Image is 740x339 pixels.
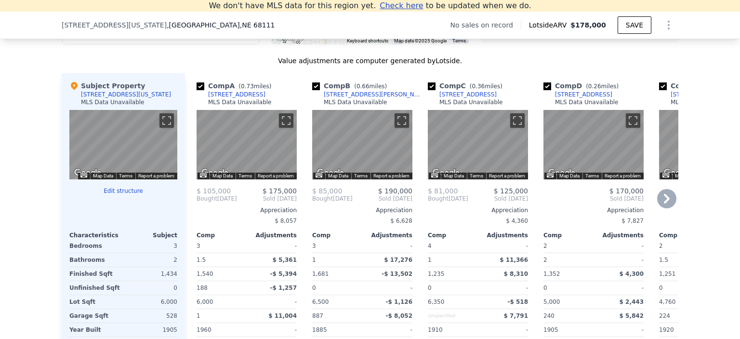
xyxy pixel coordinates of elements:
[249,295,297,309] div: -
[268,312,297,319] span: $ 11,004
[197,323,245,337] div: 1960
[430,167,462,179] img: Google
[659,253,707,267] div: 1.5
[312,195,333,203] span: Bought
[270,271,297,277] span: -$ 5,394
[258,173,294,178] a: Report a problem
[428,91,497,98] a: [STREET_ADDRESS]
[125,239,177,253] div: 3
[312,187,342,195] span: $ 85,000
[312,195,353,203] div: [DATE]
[555,98,619,106] div: MLS Data Unavailable
[197,231,247,239] div: Comp
[494,187,528,195] span: $ 125,000
[529,20,570,30] span: Lotside ARV
[478,231,528,239] div: Adjustments
[659,231,709,239] div: Comp
[240,21,275,29] span: , NE 68111
[241,83,254,90] span: 0.73
[543,81,622,91] div: Comp D
[197,285,208,291] span: 188
[159,113,174,128] button: Toggle fullscreen view
[594,231,644,239] div: Adjustments
[428,206,528,214] div: Appreciation
[480,281,528,295] div: -
[69,295,121,309] div: Lot Sqft
[671,98,734,106] div: MLS Data Unavailable
[543,253,592,267] div: 2
[444,173,464,179] button: Map Data
[439,91,497,98] div: [STREET_ADDRESS]
[125,267,177,281] div: 1,434
[197,187,231,195] span: $ 105,000
[312,323,360,337] div: 1885
[609,187,644,195] span: $ 170,000
[504,271,528,277] span: $ 8,310
[430,167,462,179] a: Open this area in Google Maps (opens a new window)
[559,173,580,179] button: Map Data
[452,38,466,43] a: Terms (opens in new tab)
[543,243,547,249] span: 2
[119,173,132,178] a: Terms (opens in new tab)
[546,167,578,179] img: Google
[69,110,177,179] div: Map
[200,173,207,177] button: Keyboard shortcuts
[585,173,599,178] a: Terms (opens in new tab)
[543,231,594,239] div: Comp
[364,281,412,295] div: -
[466,83,506,90] span: ( miles)
[72,167,104,179] img: Google
[489,173,525,178] a: Report a problem
[626,113,640,128] button: Toggle fullscreen view
[659,81,737,91] div: Comp E
[362,231,412,239] div: Adjustments
[350,83,391,90] span: ( miles)
[312,243,316,249] span: 3
[595,323,644,337] div: -
[510,113,525,128] button: Toggle fullscreen view
[621,217,644,224] span: $ 7,827
[197,253,245,267] div: 1.5
[582,83,622,90] span: ( miles)
[125,281,177,295] div: 0
[428,323,476,337] div: 1910
[428,243,432,249] span: 4
[275,217,297,224] span: $ 8,057
[69,110,177,179] div: Street View
[428,253,476,267] div: 1
[81,98,145,106] div: MLS Data Unavailable
[659,298,675,305] span: 4,760
[431,173,438,177] button: Keyboard shortcuts
[197,271,213,277] span: 1,540
[546,167,578,179] a: Open this area in Google Maps (opens a new window)
[354,173,368,178] a: Terms (opens in new tab)
[312,312,323,319] span: 887
[249,239,297,253] div: -
[249,323,297,337] div: -
[125,323,177,337] div: 1905
[69,231,123,239] div: Characteristics
[588,83,601,90] span: 0.26
[675,173,695,179] button: Map Data
[661,167,693,179] a: Open this area in Google Maps (opens a new window)
[312,110,412,179] div: Map
[480,323,528,337] div: -
[395,113,409,128] button: Toggle fullscreen view
[428,195,449,203] span: Bought
[93,173,113,179] button: Map Data
[543,285,547,291] span: 0
[662,173,669,177] button: Keyboard shortcuts
[384,257,412,263] span: $ 17,276
[428,298,444,305] span: 6,350
[279,113,293,128] button: Toggle fullscreen view
[543,298,560,305] span: 5,000
[543,323,592,337] div: 1905
[316,173,322,177] button: Keyboard shortcuts
[618,16,651,34] button: SAVE
[273,257,297,263] span: $ 5,361
[199,167,231,179] img: Google
[312,91,424,98] a: [STREET_ADDRESS][PERSON_NAME]
[468,195,528,203] span: Sold [DATE]
[324,91,424,98] div: [STREET_ADDRESS][PERSON_NAME]
[364,323,412,337] div: -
